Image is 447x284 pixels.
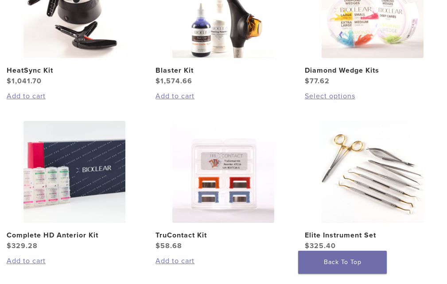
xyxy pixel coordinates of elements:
bdi: 77.62 [305,77,330,86]
a: Select options for “Diamond Wedge Kits” [305,91,440,101]
img: Complete HD Anterior Kit [23,121,125,223]
bdi: 329.28 [7,241,38,250]
h2: Elite Instrument Set [305,230,440,241]
h2: HeatSync Kit [7,65,142,76]
span: $ [155,241,160,250]
a: Back To Top [298,251,387,274]
h2: TruContact Kit [155,230,291,241]
bdi: 58.68 [155,241,182,250]
a: Add to cart: “Complete HD Anterior Kit” [7,256,142,266]
a: Elite Instrument SetElite Instrument Set $325.40 [305,121,440,251]
img: Elite Instrument Set [322,121,424,223]
h2: Blaster Kit [155,65,291,76]
h2: Diamond Wedge Kits [305,65,440,76]
bdi: 325.40 [305,241,336,250]
span: $ [305,241,310,250]
a: Add to cart: “HeatSync Kit” [7,91,142,101]
a: TruContact KitTruContact Kit $58.68 [155,121,291,251]
a: Add to cart: “TruContact Kit” [155,256,291,266]
img: TruContact Kit [172,121,274,223]
span: $ [155,77,160,86]
h2: Complete HD Anterior Kit [7,230,142,241]
a: Add to cart: “Blaster Kit” [155,91,291,101]
span: $ [7,241,12,250]
bdi: 1,574.66 [155,77,192,86]
span: $ [7,77,12,86]
a: Complete HD Anterior KitComplete HD Anterior Kit $329.28 [7,121,142,251]
span: $ [305,77,310,86]
bdi: 1,041.70 [7,77,42,86]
